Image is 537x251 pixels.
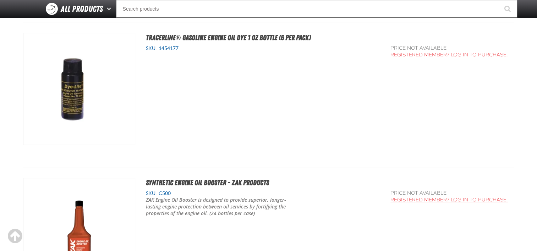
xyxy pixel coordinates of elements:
div: Price not available [390,45,508,52]
img: Tracerline® Gasoline Engine Oil Dye 1 oz Bottle (6 per pack) [23,33,135,145]
span: C500 [157,190,171,196]
p: ZAK Engine Oil Booster is designed to provide superior, longer-lasting engine protection between ... [146,197,286,217]
: View Details of the Tracerline® Gasoline Engine Oil Dye 1 oz Bottle (6 per pack) [23,33,135,145]
span: All Products [61,2,103,15]
div: SKU: [146,190,380,197]
a: Registered Member? Log In to purchase. [390,52,508,58]
a: Tracerline® Gasoline Engine Oil Dye 1 oz Bottle (6 per pack) [146,33,311,42]
div: Price not available [390,190,508,197]
a: Registered Member? Log In to purchase. [390,197,508,203]
div: Scroll to the top [7,228,23,244]
span: 1454177 [157,45,179,51]
a: Synthetic Engine Oil Booster - ZAK Products [146,178,269,187]
div: SKU: [146,45,380,52]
